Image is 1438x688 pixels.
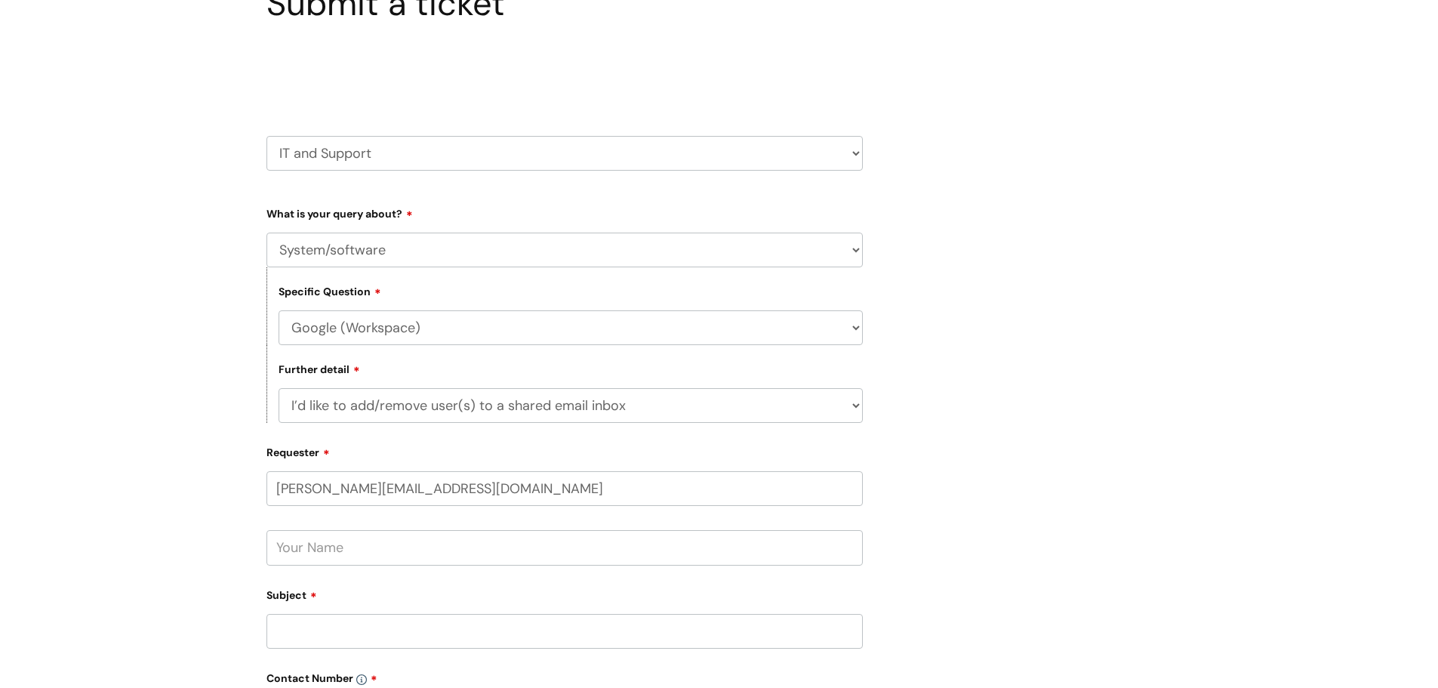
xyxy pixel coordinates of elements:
img: info-icon.svg [356,674,367,685]
label: Requester [266,441,863,459]
h2: Select issue type [266,59,863,87]
label: Contact Number [266,667,863,685]
label: Subject [266,584,863,602]
label: Further detail [279,361,360,376]
input: Your Name [266,530,863,565]
label: Specific Question [279,283,381,298]
label: What is your query about? [266,202,863,221]
input: Email [266,471,863,506]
